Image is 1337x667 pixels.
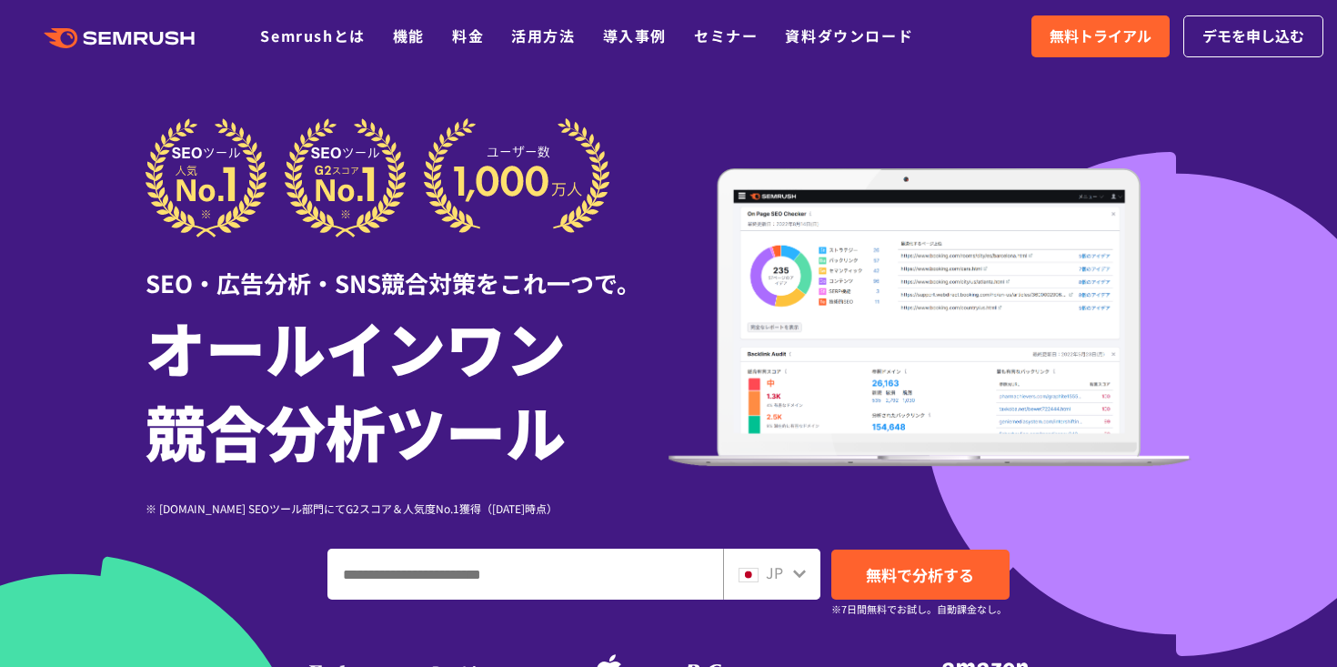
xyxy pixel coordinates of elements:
[694,25,758,46] a: セミナー
[1183,15,1323,57] a: デモを申し込む
[452,25,484,46] a: 料金
[328,550,722,599] input: ドメイン、キーワードまたはURLを入力してください
[146,305,668,472] h1: オールインワン 競合分析ツール
[511,25,575,46] a: 活用方法
[146,237,668,300] div: SEO・広告分析・SNS競合対策をこれ一つで。
[866,563,974,586] span: 無料で分析する
[603,25,667,46] a: 導入事例
[785,25,913,46] a: 資料ダウンロード
[1202,25,1304,48] span: デモを申し込む
[146,500,668,517] div: ※ [DOMAIN_NAME] SEOツール部門にてG2スコア＆人気度No.1獲得（[DATE]時点）
[260,25,365,46] a: Semrushとは
[831,601,1007,618] small: ※7日間無料でお試し。自動課金なし。
[393,25,425,46] a: 機能
[766,561,783,583] span: JP
[1050,25,1151,48] span: 無料トライアル
[1031,15,1170,57] a: 無料トライアル
[831,550,1010,600] a: 無料で分析する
